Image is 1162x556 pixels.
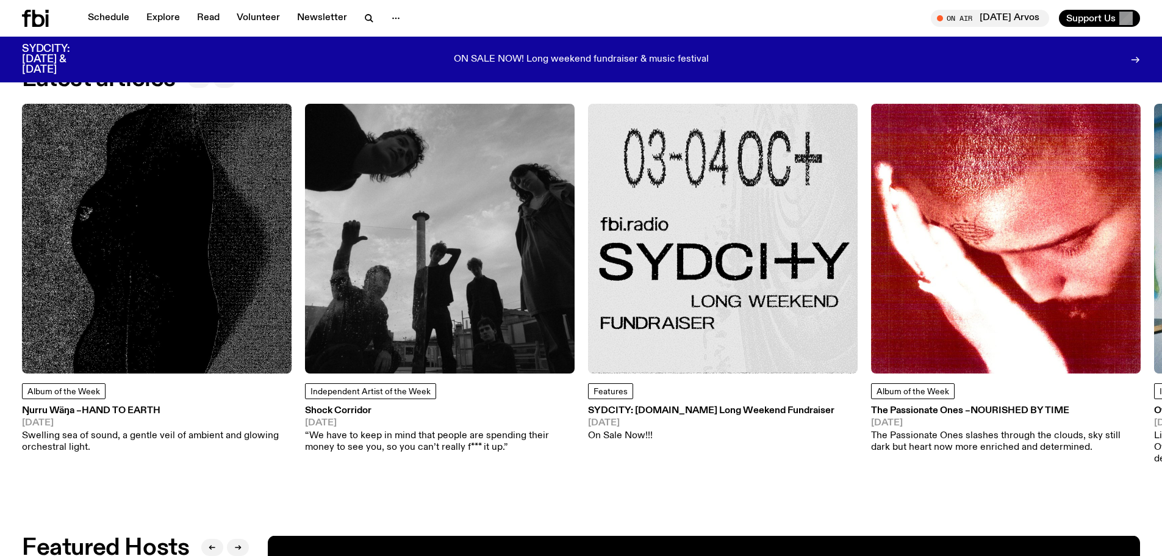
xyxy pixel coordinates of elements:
a: Explore [139,10,187,27]
a: Album of the Week [871,383,955,399]
button: On Air[DATE] Arvos [931,10,1049,27]
h3: SYDCITY: [DOMAIN_NAME] Long Weekend Fundraiser [588,406,834,416]
a: Album of the Week [22,383,106,399]
img: A grainy sepia red closeup of Nourished By Time's face. He is looking down, a very overexposed ha... [871,104,1141,374]
button: Support Us [1059,10,1140,27]
a: Ŋurru Wäŋa –Hand To Earth[DATE]Swelling sea of sound, a gentle veil of ambient and glowing orches... [22,406,292,453]
p: The Passionate Ones slashes through the clouds, sky still dark but heart now more enriched and de... [871,430,1141,453]
a: Shock Corridor[DATE]“We have to keep in mind that people are spending their money to see you, so ... [305,406,575,453]
span: Nourished By Time [970,406,1069,416]
a: Features [588,383,633,399]
h2: Latest articles [22,68,176,90]
a: Read [190,10,227,27]
p: On Sale Now!!! [588,430,834,442]
a: Volunteer [229,10,287,27]
a: SYDCITY: [DOMAIN_NAME] Long Weekend Fundraiser[DATE]On Sale Now!!! [588,406,834,442]
a: Independent Artist of the Week [305,383,436,399]
a: Schedule [81,10,137,27]
p: “We have to keep in mind that people are spending their money to see you, so you can’t really f**... [305,430,575,453]
p: Swelling sea of sound, a gentle veil of ambient and glowing orchestral light. [22,430,292,453]
img: An textured black shape upon a textured gray background [22,104,292,374]
p: ON SALE NOW! Long weekend fundraiser & music festival [454,54,709,65]
span: [DATE] [22,419,292,428]
h3: Ŋurru Wäŋa – [22,406,292,416]
span: [DATE] [871,419,1141,428]
span: [DATE] [588,419,834,428]
img: Black text on gray background. Reading top to bottom: 03-04 OCT. fbi.radio SYDCITY LONG WEEKEND F... [588,104,858,374]
span: Support Us [1066,13,1116,24]
span: Hand To Earth [82,406,160,416]
span: Independent Artist of the Week [310,388,431,396]
h3: Shock Corridor [305,406,575,416]
h3: SYDCITY: [DATE] & [DATE] [22,44,100,75]
h3: The Passionate Ones – [871,406,1141,416]
img: A black and white image of the six members of Shock Corridor, cast slightly in shadow [305,104,575,374]
a: Newsletter [290,10,354,27]
span: Album of the Week [27,388,100,396]
span: [DATE] [305,419,575,428]
a: The Passionate Ones –Nourished By Time[DATE]The Passionate Ones slashes through the clouds, sky s... [871,406,1141,453]
span: Features [594,388,628,396]
span: Album of the Week [877,388,949,396]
